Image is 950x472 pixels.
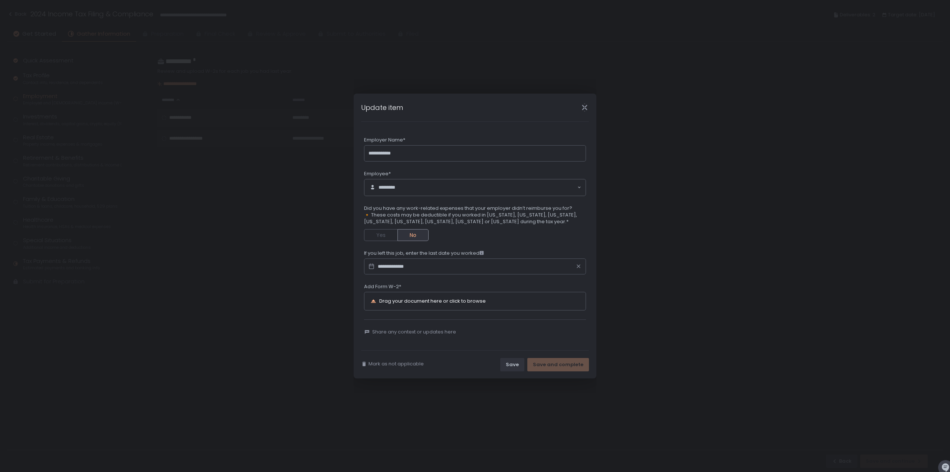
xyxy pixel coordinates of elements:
span: Employee* [364,170,391,177]
h1: Update item [361,102,403,113]
button: Mark as not applicable [361,361,424,367]
input: Datepicker input [364,258,586,275]
input: Search for option [395,184,577,191]
button: Yes [364,229,397,241]
span: If you left this job, enter the last date you worked [364,250,484,257]
button: Save [500,358,524,371]
span: Employer Name* [364,137,405,143]
span: Share any context or updates here [372,329,456,335]
button: No [397,229,429,241]
div: Close [573,103,596,112]
div: Search for option [364,179,586,196]
span: Did you have any work-related expenses that your employer didn’t reimburse you for? [364,205,586,212]
div: Save [506,361,519,368]
div: Drag your document here or click to browse [379,299,486,303]
span: 🔸 These costs may be deductible if you worked in [US_STATE], [US_STATE], [US_STATE], [US_STATE], ... [364,212,586,225]
span: Mark as not applicable [368,361,424,367]
span: Add Form W-2* [364,283,401,290]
